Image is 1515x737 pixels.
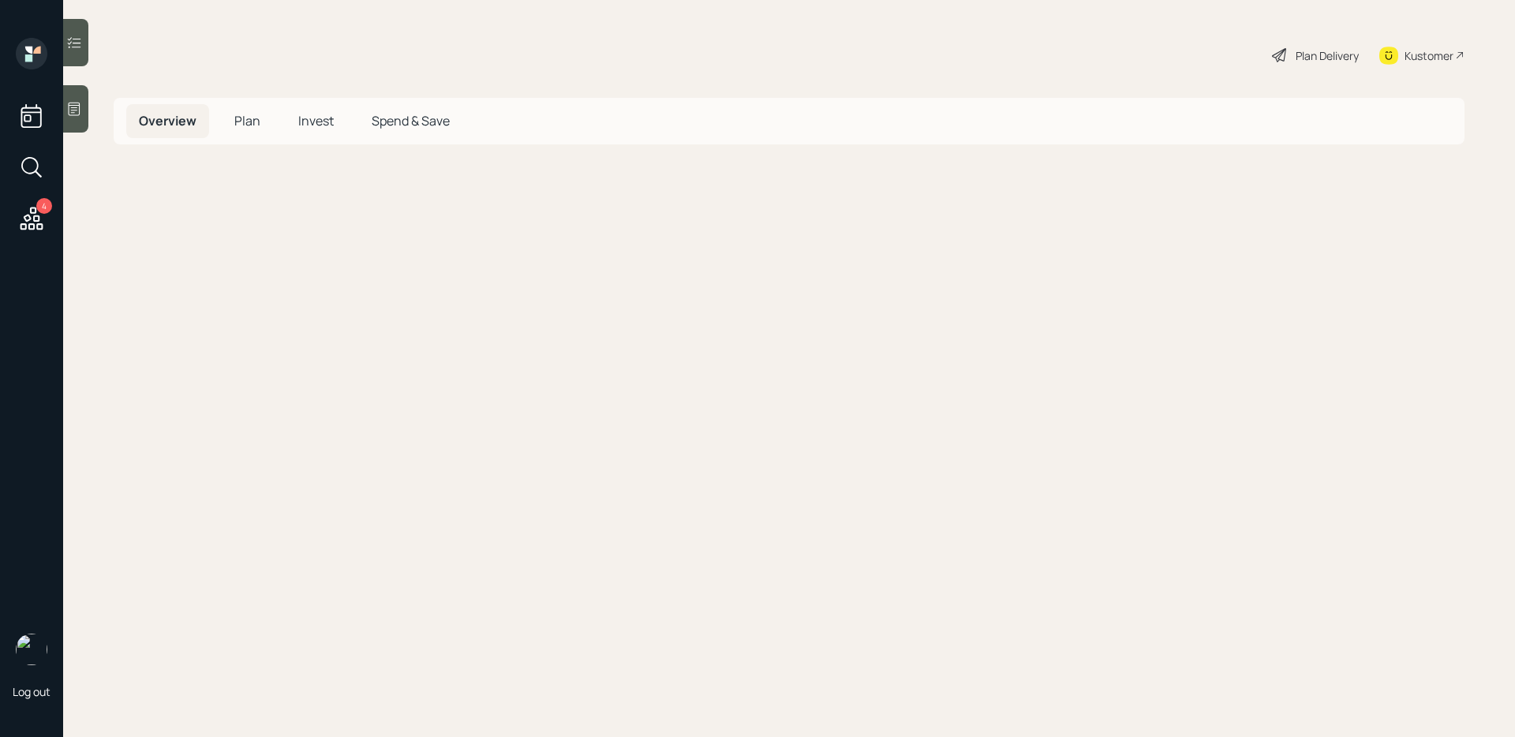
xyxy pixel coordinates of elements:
[372,112,450,129] span: Spend & Save
[36,198,52,214] div: 4
[16,634,47,665] img: sami-boghos-headshot.png
[1296,47,1359,64] div: Plan Delivery
[13,684,50,699] div: Log out
[298,112,334,129] span: Invest
[1405,47,1453,64] div: Kustomer
[234,112,260,129] span: Plan
[139,112,196,129] span: Overview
